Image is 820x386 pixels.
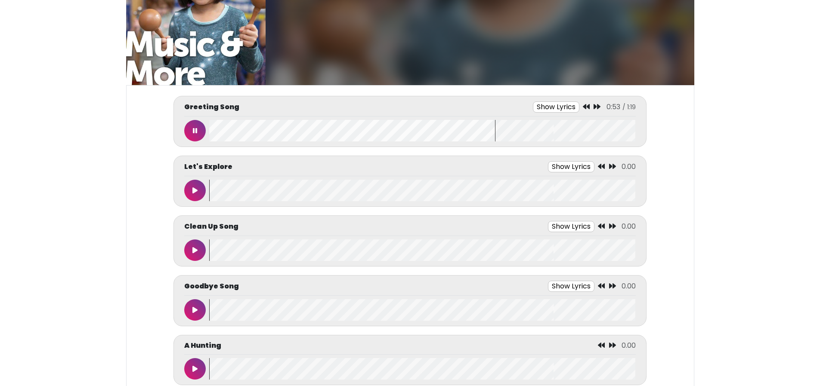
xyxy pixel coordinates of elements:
button: Show Lyrics [548,221,594,232]
p: Clean Up Song [184,221,238,232]
span: 0.00 [622,340,636,350]
p: A Hunting [184,340,221,351]
button: Show Lyrics [548,281,594,292]
p: Let's Explore [184,162,232,172]
span: 0.00 [622,281,636,291]
p: Goodbye Song [184,281,239,291]
button: Show Lyrics [533,101,579,113]
p: Greeting Song [184,102,239,112]
span: 0:53 [606,102,620,112]
span: 0.00 [622,221,636,231]
span: 0.00 [622,162,636,172]
span: / 1:19 [622,103,636,111]
button: Show Lyrics [548,161,594,172]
